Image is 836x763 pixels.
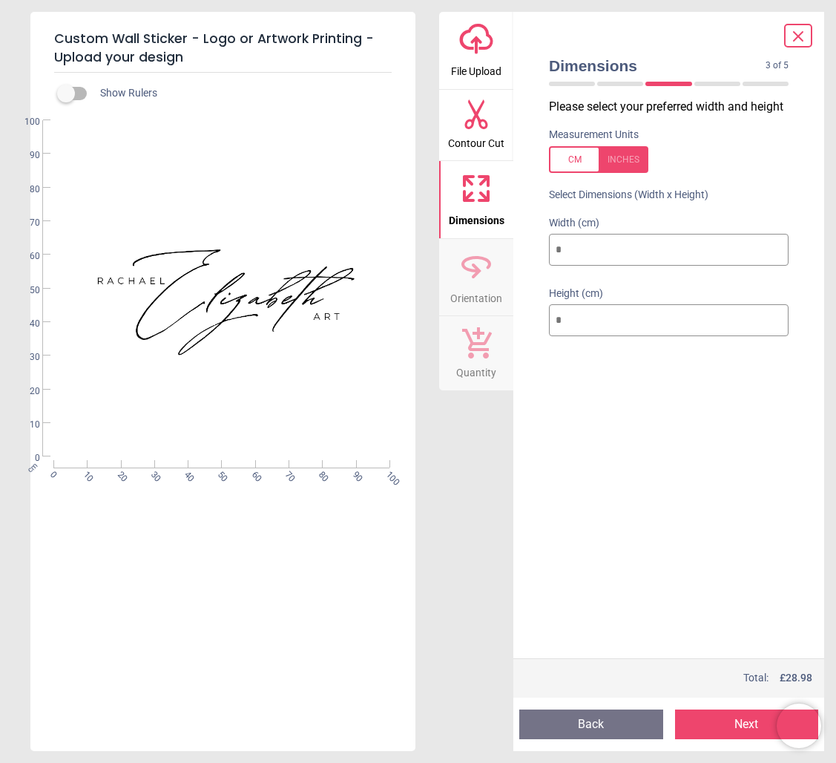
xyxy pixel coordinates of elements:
[12,116,40,128] span: 100
[519,710,663,739] button: Back
[449,206,504,229] span: Dimensions
[12,318,40,330] span: 40
[181,469,191,479] span: 40
[12,284,40,297] span: 50
[675,710,819,739] button: Next
[215,469,225,479] span: 50
[80,469,90,479] span: 10
[54,24,392,73] h5: Custom Wall Sticker - Logo or Artwork Printing - Upload your design
[780,671,812,686] span: £
[439,239,513,316] button: Orientation
[12,351,40,364] span: 30
[549,216,789,231] label: Width (cm)
[47,469,56,479] span: 0
[547,671,812,686] div: Total:
[786,672,812,684] span: 28.98
[439,161,513,238] button: Dimensions
[148,469,157,479] span: 30
[439,316,513,390] button: Quantity
[12,183,40,196] span: 80
[26,461,39,474] span: cm
[66,85,415,102] div: Show Rulers
[777,704,821,748] iframe: Brevo live chat
[456,358,496,381] span: Quantity
[114,469,124,479] span: 20
[282,469,292,479] span: 70
[383,469,392,479] span: 100
[12,250,40,263] span: 60
[451,57,501,79] span: File Upload
[12,385,40,398] span: 20
[12,149,40,162] span: 90
[439,12,513,89] button: File Upload
[12,217,40,229] span: 70
[549,286,789,301] label: Height (cm)
[249,469,258,479] span: 60
[537,188,708,203] label: Select Dimensions (Width x Height)
[549,99,800,115] p: Please select your preferred width and height
[349,469,359,479] span: 90
[12,419,40,431] span: 10
[766,59,789,72] span: 3 of 5
[439,90,513,161] button: Contour Cut
[549,55,766,76] span: Dimensions
[12,452,40,465] span: 0
[316,469,326,479] span: 80
[450,284,502,307] span: Orientation
[448,129,504,151] span: Contour Cut
[549,128,639,143] label: Measurement Units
